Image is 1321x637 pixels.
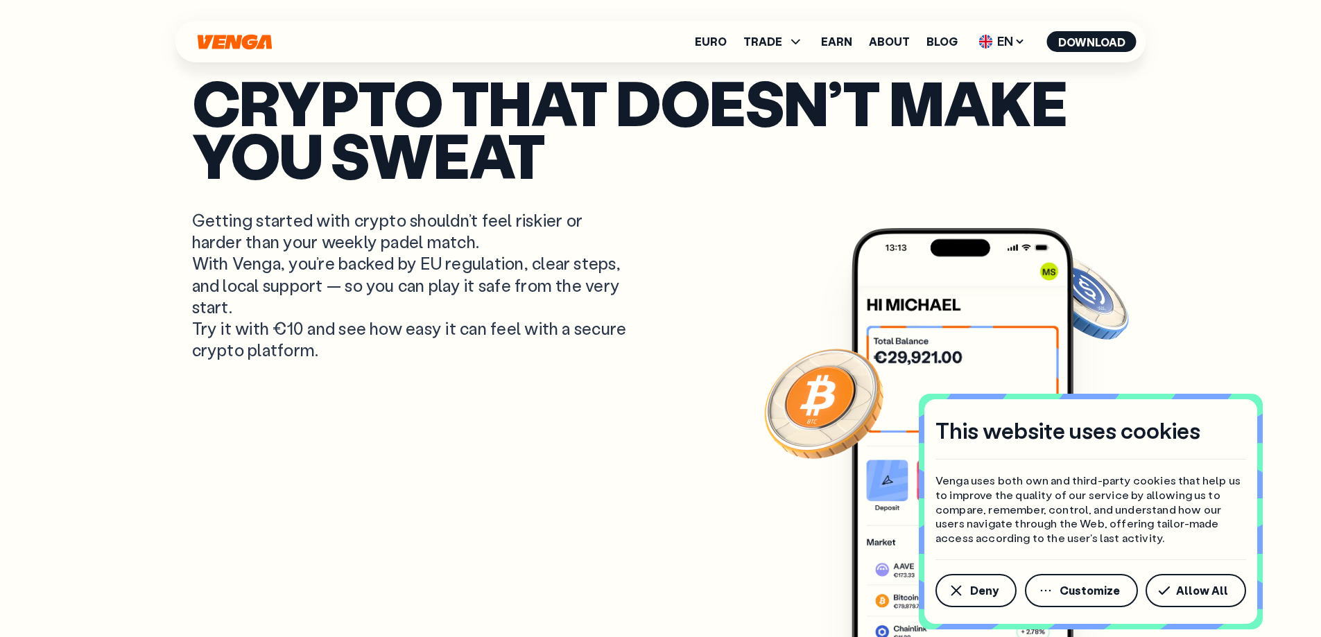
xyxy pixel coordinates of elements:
button: Customize [1025,574,1138,607]
p: Venga uses both own and third-party cookies that help us to improve the quality of our service by... [935,473,1246,546]
span: EN [974,30,1030,53]
a: About [869,36,910,47]
span: Deny [970,585,999,596]
span: Allow All [1176,585,1228,596]
button: Deny [935,574,1017,607]
h4: This website uses cookies [935,416,1200,445]
img: USDC coin [1032,247,1132,347]
a: Euro [695,36,727,47]
span: Customize [1060,585,1120,596]
img: flag-uk [979,35,993,49]
img: Bitcoin [761,340,886,465]
button: Allow All [1146,574,1246,607]
a: Earn [821,36,852,47]
svg: Home [196,34,274,50]
p: Getting started with crypto shouldn’t feel riskier or harder than your weekly padel match. With V... [192,209,630,360]
span: TRADE [743,36,782,47]
p: Crypto that doesn’t make you sweat [192,76,1130,182]
a: Blog [926,36,958,47]
button: Download [1047,31,1137,52]
span: TRADE [743,33,804,50]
